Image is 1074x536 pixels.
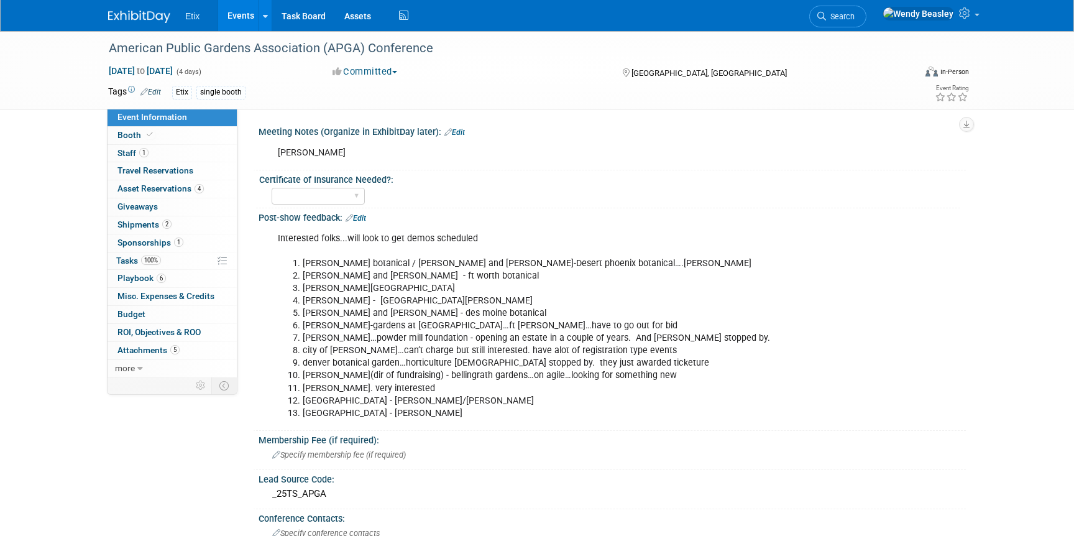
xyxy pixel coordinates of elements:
[883,7,954,21] img: Wendy Beasley
[269,226,829,426] div: Interested folks...will look to get demos scheduled
[303,332,822,344] li: [PERSON_NAME]…powder mill foundation - opening an estate in a couple of years. And [PERSON_NAME] ...
[115,363,135,373] span: more
[108,234,237,252] a: Sponsorships1
[116,256,161,266] span: Tasks
[259,122,966,139] div: Meeting Notes (Organize in ExhibitDay later):
[328,65,402,78] button: Committed
[303,357,822,369] li: denver botanical garden…horticulture [DEMOGRAPHIC_DATA] stopped by. they just awarded ticketure
[117,219,172,229] span: Shipments
[303,369,822,382] li: [PERSON_NAME](dir of fundraising) - bellingrath gardens…on agile…looking for something new
[935,85,968,91] div: Event Rating
[141,256,161,265] span: 100%
[303,320,822,332] li: [PERSON_NAME]-gardens at [GEOGRAPHIC_DATA]…ft [PERSON_NAME]…have to go out for bid
[108,216,237,234] a: Shipments2
[303,307,822,320] li: [PERSON_NAME] and [PERSON_NAME] - des moine botanical
[117,327,201,337] span: ROI, Objectives & ROO
[303,282,822,295] li: [PERSON_NAME][GEOGRAPHIC_DATA]
[826,12,855,21] span: Search
[185,11,200,21] span: Etix
[117,148,149,158] span: Staff
[108,198,237,216] a: Giveaways
[108,306,237,323] a: Budget
[444,128,465,137] a: Edit
[139,148,149,157] span: 1
[108,162,237,180] a: Travel Reservations
[303,344,822,357] li: city of [PERSON_NAME]…can’t charge but still interested. have alot of registration type events
[303,270,822,282] li: [PERSON_NAME] and [PERSON_NAME] - ft worth botanical
[117,201,158,211] span: Giveaways
[108,145,237,162] a: Staff1
[157,274,166,283] span: 6
[174,238,183,247] span: 1
[259,470,966,486] div: Lead Source Code:
[117,345,180,355] span: Attachments
[117,112,187,122] span: Event Information
[303,257,822,270] li: [PERSON_NAME] botanical / [PERSON_NAME] and [PERSON_NAME]-Desert phoenix botanical….[PERSON_NAME]
[268,484,957,504] div: _25TS_APGA
[117,130,155,140] span: Booth
[108,252,237,270] a: Tasks100%
[303,395,822,407] li: [GEOGRAPHIC_DATA] - [PERSON_NAME]/[PERSON_NAME]
[272,450,406,460] span: Specify membership fee (if required)
[259,509,966,525] div: Conference Contacts:
[212,377,237,394] td: Toggle Event Tabs
[269,141,829,165] div: [PERSON_NAME]
[117,238,183,247] span: Sponsorships
[108,127,237,144] a: Booth
[108,360,237,377] a: more
[108,180,237,198] a: Asset Reservations4
[303,295,822,307] li: [PERSON_NAME] - [GEOGRAPHIC_DATA][PERSON_NAME]
[108,342,237,359] a: Attachments5
[346,214,366,223] a: Edit
[117,165,193,175] span: Travel Reservations
[303,407,822,420] li: [GEOGRAPHIC_DATA] - [PERSON_NAME]
[117,309,145,319] span: Budget
[117,183,204,193] span: Asset Reservations
[172,86,192,99] div: Etix
[117,291,214,301] span: Misc. Expenses & Credits
[841,65,969,83] div: Event Format
[303,382,822,395] li: [PERSON_NAME]. very interested
[108,11,170,23] img: ExhibitDay
[147,131,153,138] i: Booth reservation complete
[175,68,201,76] span: (4 days)
[108,109,237,126] a: Event Information
[140,88,161,96] a: Edit
[196,86,246,99] div: single booth
[117,273,166,283] span: Playbook
[104,37,896,60] div: American Public Gardens Association (APGA) Conference
[108,65,173,76] span: [DATE] [DATE]
[259,208,966,224] div: Post-show feedback:
[259,431,966,446] div: Membership Fee (if required):
[108,85,161,99] td: Tags
[108,324,237,341] a: ROI, Objectives & ROO
[259,170,960,186] div: Certificate of Insurance Needed?:
[940,67,969,76] div: In-Person
[135,66,147,76] span: to
[170,345,180,354] span: 5
[631,68,787,78] span: [GEOGRAPHIC_DATA], [GEOGRAPHIC_DATA]
[809,6,866,27] a: Search
[162,219,172,229] span: 2
[108,288,237,305] a: Misc. Expenses & Credits
[925,67,938,76] img: Format-Inperson.png
[108,270,237,287] a: Playbook6
[195,184,204,193] span: 4
[190,377,212,394] td: Personalize Event Tab Strip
